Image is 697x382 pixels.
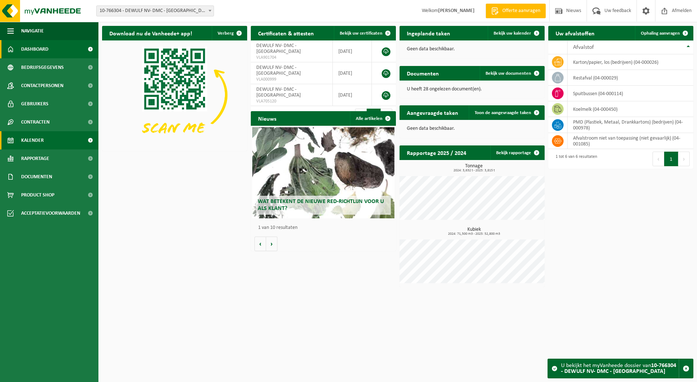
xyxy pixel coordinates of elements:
a: Offerte aanvragen [486,4,546,18]
img: Download de VHEPlus App [102,40,247,149]
span: Wat betekent de nieuwe RED-richtlijn voor u als klant? [258,199,384,211]
a: Toon de aangevraagde taken [469,105,544,120]
span: Contracten [21,113,50,131]
h2: Rapportage 2025 / 2024 [400,145,474,160]
div: 1 tot 6 van 6 resultaten [552,151,597,167]
td: [DATE] [333,40,372,62]
span: 2024: 71,500 m3 - 2025: 52,800 m3 [403,232,545,236]
a: Bekijk uw documenten [480,66,544,81]
span: VLA000999 [256,77,327,82]
h2: Aangevraagde taken [400,105,466,120]
h2: Documenten [400,66,446,80]
td: restafval (04-000029) [568,70,693,86]
a: Wat betekent de nieuwe RED-richtlijn voor u als klant? [252,127,394,218]
span: Contactpersonen [21,77,63,95]
button: Verberg [212,26,246,40]
td: [DATE] [333,62,372,84]
span: Bekijk uw kalender [494,31,531,36]
span: Verberg [218,31,234,36]
h3: Kubiek [403,227,545,236]
h2: Certificaten & attesten [251,26,321,40]
a: Bekijk uw kalender [488,26,544,40]
span: Ophaling aanvragen [641,31,680,36]
button: Next [678,152,690,166]
p: Geen data beschikbaar. [407,126,537,131]
span: Offerte aanvragen [501,7,542,15]
span: Acceptatievoorwaarden [21,204,80,222]
span: Bedrijfsgegevens [21,58,64,77]
span: Dashboard [21,40,48,58]
button: Volgende [266,237,277,251]
strong: [PERSON_NAME] [438,8,475,13]
span: VLA901704 [256,55,327,61]
span: Afvalstof [573,44,594,50]
span: Documenten [21,168,52,186]
h2: Nieuws [251,111,284,125]
span: DEWULF NV- DMC - [GEOGRAPHIC_DATA] [256,43,301,54]
span: DEWULF NV- DMC - [GEOGRAPHIC_DATA] [256,87,301,98]
span: Navigatie [21,22,44,40]
a: Ophaling aanvragen [635,26,693,40]
span: Kalender [21,131,44,149]
td: koelmelk (04-000450) [568,101,693,117]
td: afvalstroom niet van toepassing (niet gevaarlijk) (04-001085) [568,133,693,149]
span: DEWULF NV- DMC - [GEOGRAPHIC_DATA] [256,65,301,76]
span: Toon de aangevraagde taken [475,110,531,115]
span: Bekijk uw documenten [486,71,531,76]
h2: Uw afvalstoffen [548,26,602,40]
td: karton/papier, los (bedrijven) (04-000026) [568,54,693,70]
td: spuitbussen (04-000114) [568,86,693,101]
p: 1 van 10 resultaten [258,225,392,230]
a: Bekijk rapportage [490,145,544,160]
p: U heeft 28 ongelezen document(en). [407,87,537,92]
button: 1 [664,152,678,166]
button: Vorige [254,237,266,251]
button: Previous [653,152,664,166]
span: Bekijk uw certificaten [340,31,382,36]
td: PMD (Plastiek, Metaal, Drankkartons) (bedrijven) (04-000978) [568,117,693,133]
h2: Download nu de Vanheede+ app! [102,26,199,40]
a: Bekijk uw certificaten [334,26,395,40]
p: Geen data beschikbaar. [407,47,537,52]
a: Alle artikelen [350,111,395,126]
span: Product Shop [21,186,54,204]
h3: Tonnage [403,164,545,172]
td: [DATE] [333,84,372,106]
strong: 10-766304 - DEWULF NV- DMC - [GEOGRAPHIC_DATA] [561,363,676,374]
h2: Ingeplande taken [400,26,457,40]
span: Gebruikers [21,95,48,113]
div: U bekijkt het myVanheede dossier van [561,359,679,378]
span: 10-766304 - DEWULF NV- DMC - RUMBEKE [97,6,214,16]
span: VLA705120 [256,98,327,104]
span: Rapportage [21,149,49,168]
span: 10-766304 - DEWULF NV- DMC - RUMBEKE [96,5,214,16]
span: 2024: 3,632 t - 2025: 3,815 t [403,169,545,172]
